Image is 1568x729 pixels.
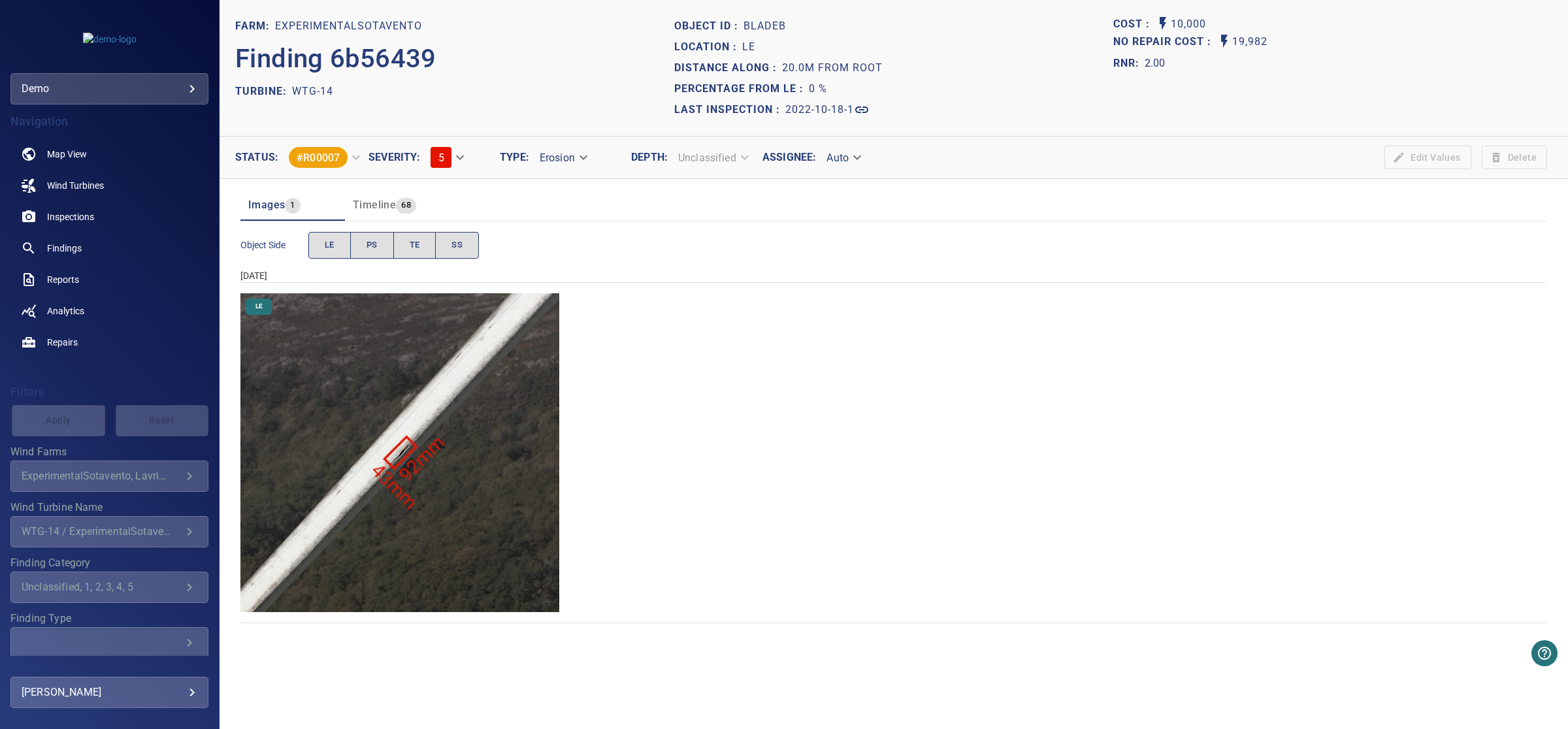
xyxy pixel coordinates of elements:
[500,152,529,163] label: Type :
[83,33,137,46] img: demo-logo
[1145,56,1166,71] p: 2.00
[10,201,208,233] a: inspections noActive
[248,199,285,211] span: Images
[10,170,208,201] a: windturbines noActive
[10,233,208,264] a: findings noActive
[240,238,308,251] span: Object Side
[438,152,444,164] span: 5
[308,232,479,259] div: objectSide
[1113,53,1166,74] span: The ratio of the additional incurred cost of repair in 1 year and the cost of repairing today. Fi...
[1155,16,1171,31] svg: Auto Cost
[816,146,870,169] div: Auto
[292,84,333,99] p: WTG-14
[410,238,420,253] span: TE
[10,613,208,624] label: Finding Type
[785,102,870,118] a: 2022-10-18-1
[10,502,208,513] label: Wind Turbine Name
[809,81,827,97] p: 0 %
[22,525,182,538] div: WTG-14 / ExperimentalSotavento
[248,302,270,311] span: LE
[10,327,208,358] a: repairs noActive
[1379,146,1476,170] span: This finding could not be edited because it is included in a repair order
[22,682,197,703] div: [PERSON_NAME]
[278,142,368,173] div: This finding cannot be updated because it is included in a repair order
[10,627,208,658] div: Finding Type
[529,146,596,169] div: Erosion
[353,199,396,211] span: Timeline
[435,232,479,259] button: SS
[367,238,378,253] span: PS
[240,269,1547,282] div: [DATE]
[1113,18,1155,31] h1: Cost :
[308,232,351,259] button: LE
[235,84,292,99] p: TURBINE:
[275,18,422,34] p: ExperimentalSotavento
[22,78,197,99] div: demo
[350,232,394,259] button: PS
[47,179,104,192] span: Wind Turbines
[1113,33,1217,51] span: Projected additional costs incurred by waiting 1 year to repair. This is a function of possible i...
[1113,56,1145,71] h1: RNR:
[668,146,757,169] div: Unclassified
[10,558,208,568] label: Finding Category
[1232,33,1267,51] p: 19,982
[782,60,883,76] p: 20.0m from root
[289,152,348,164] span: #R00007
[240,293,559,612] img: ExperimentalSotavento/WTG-14/2022-10-18-1/2022-10-18-1/image38wp42.jpg
[10,138,208,170] a: map noActive
[285,198,300,213] span: 1
[393,232,436,259] button: TE
[451,238,463,253] span: SS
[742,39,755,55] p: LE
[674,102,785,118] p: Last Inspection :
[396,198,416,213] span: 68
[235,18,275,34] p: FARM:
[785,102,854,118] p: 2022-10-18-1
[47,210,94,223] span: Inspections
[235,39,436,78] p: Finding 6b56439
[10,73,208,105] div: demo
[10,447,208,457] label: Wind Farms
[743,18,786,34] p: bladeB
[674,60,782,76] p: Distance along :
[762,152,816,163] label: Assignee :
[674,18,743,34] p: Object ID :
[10,115,208,128] h4: Navigation
[420,142,472,173] div: 5
[1113,16,1155,33] span: The base labour and equipment costs to repair the finding. Does not include the loss of productio...
[22,470,182,482] div: ExperimentalSotavento, Lavrio, [GEOGRAPHIC_DATA]
[10,516,208,547] div: Wind Turbine Name
[631,152,668,163] label: Depth :
[325,238,335,253] span: LE
[47,273,79,286] span: Reports
[22,581,182,593] div: unclassified, 1, 2, 3, 4, 5
[1171,16,1206,33] p: 10,000
[674,39,742,55] p: Location :
[1113,36,1217,48] h1: No Repair Cost :
[368,152,420,163] label: Severity :
[10,385,208,398] h4: Filters
[47,304,84,317] span: Analytics
[289,147,348,168] div: #R00007
[47,242,82,255] span: Findings
[674,81,809,97] p: Percentage from LE :
[235,152,278,163] label: Status :
[10,572,208,603] div: Finding Category
[47,336,78,349] span: Repairs
[278,142,368,173] div: #R00007
[10,295,208,327] a: analytics noActive
[10,264,208,295] a: reports noActive
[1217,33,1232,49] svg: Auto No Repair Cost
[47,148,87,161] span: Map View
[10,461,208,492] div: Wind Farms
